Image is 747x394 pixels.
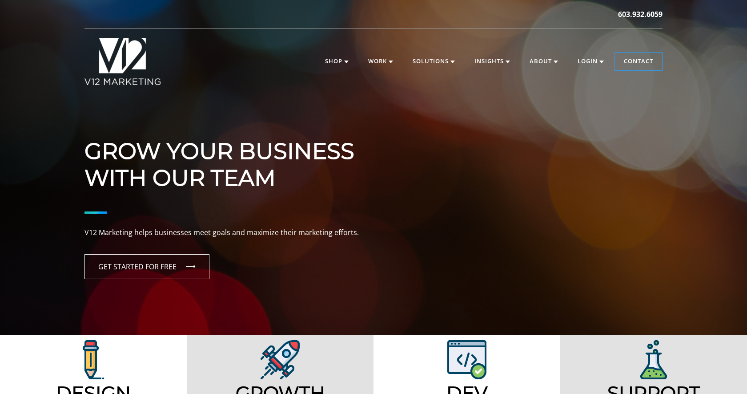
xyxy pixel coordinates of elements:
a: Login [569,53,613,70]
a: Insights [466,53,519,70]
img: V12 Marketing Support Solutions [640,340,667,379]
p: V12 Marketing helps businesses meet goals and maximize their marketing efforts. [84,227,663,239]
a: Contact [615,53,662,70]
img: V12 Marketing Design Solutions [261,340,300,379]
img: V12 Marketing Design Solutions [83,340,104,379]
a: About [521,53,567,70]
img: V12 Marketing Web Development Solutions [447,340,486,379]
a: 603.932.6059 [618,9,663,20]
a: Shop [316,53,357,70]
img: V12 MARKETING Logo New Hampshire Marketing Agency [84,38,161,85]
a: Work [359,53,402,70]
a: GET STARTED FOR FREE [84,254,209,279]
a: Solutions [404,53,464,70]
h1: Grow Your Business With Our Team [84,111,663,191]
